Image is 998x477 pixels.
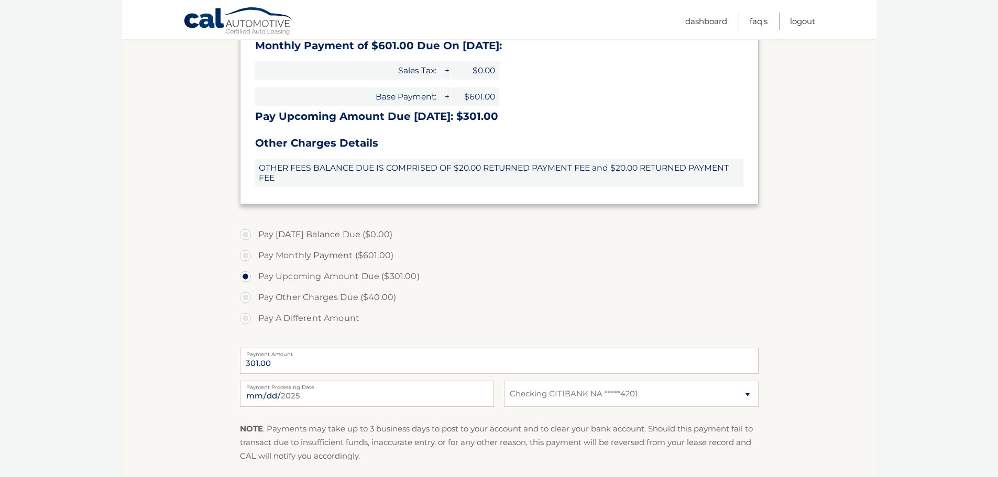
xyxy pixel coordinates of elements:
[452,87,499,106] span: $601.00
[441,61,452,80] span: +
[255,137,743,150] h3: Other Charges Details
[240,381,494,389] label: Payment Processing Date
[240,224,759,245] label: Pay [DATE] Balance Due ($0.00)
[240,348,759,356] label: Payment Amount
[255,61,441,80] span: Sales Tax:
[255,110,743,123] h3: Pay Upcoming Amount Due [DATE]: $301.00
[790,13,815,30] a: Logout
[240,266,759,287] label: Pay Upcoming Amount Due ($301.00)
[240,245,759,266] label: Pay Monthly Payment ($601.00)
[441,87,452,106] span: +
[240,424,263,434] strong: NOTE
[255,87,441,106] span: Base Payment:
[255,159,743,187] span: OTHER FEES BALANCE DUE IS COMPRISED OF $20.00 RETURNED PAYMENT FEE and $20.00 RETURNED PAYMENT FEE
[750,13,767,30] a: FAQ's
[240,287,759,308] label: Pay Other Charges Due ($40.00)
[452,61,499,80] span: $0.00
[183,7,293,37] a: Cal Automotive
[240,308,759,329] label: Pay A Different Amount
[685,13,727,30] a: Dashboard
[240,381,494,407] input: Payment Date
[240,348,759,374] input: Payment Amount
[240,422,759,463] p: : Payments may take up to 3 business days to post to your account and to clear your bank account....
[255,39,743,52] h3: Monthly Payment of $601.00 Due On [DATE]:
